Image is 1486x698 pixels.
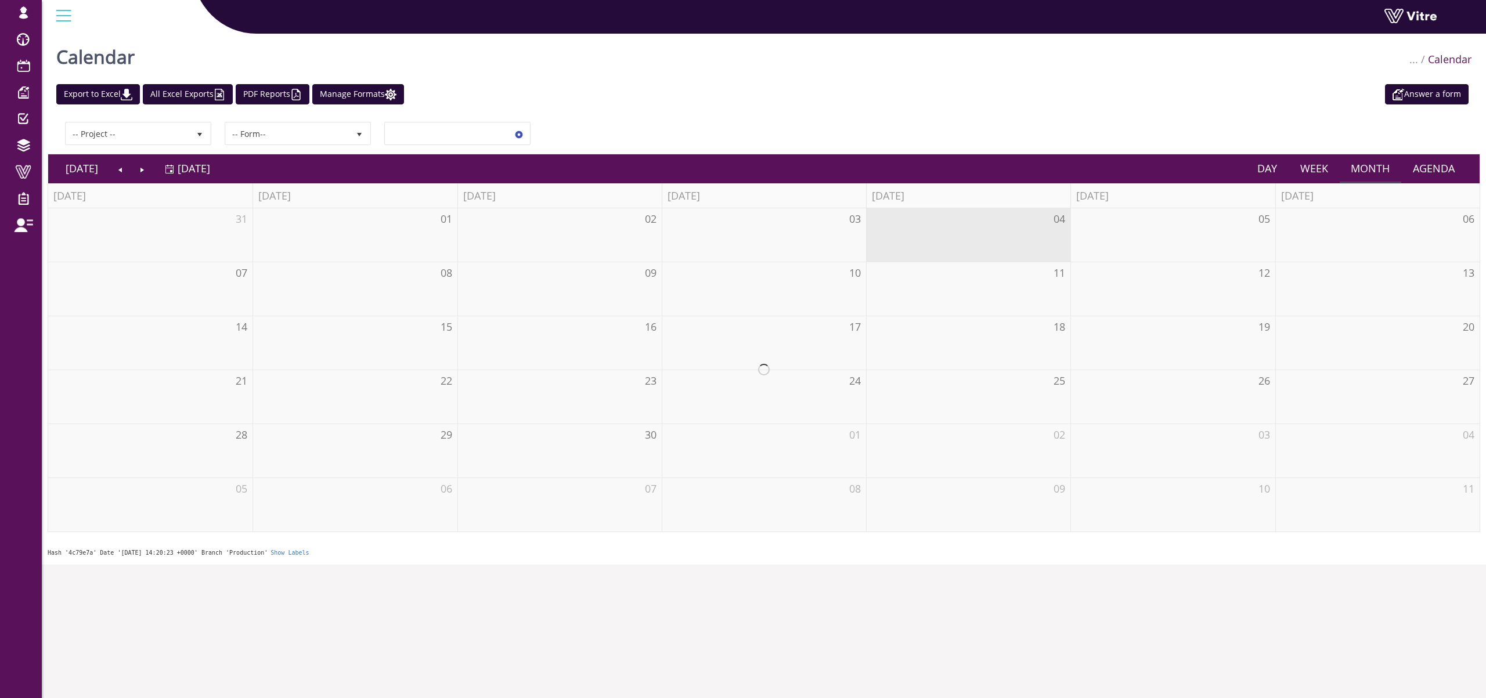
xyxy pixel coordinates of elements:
span: -- Form-- [226,123,349,144]
img: cal_excel.png [214,89,225,100]
span: -- Project -- [66,123,189,144]
span: [DATE] [178,161,210,175]
th: [DATE] [866,183,1070,208]
h1: Calendar [56,29,135,78]
a: Manage Formats [312,84,404,104]
th: [DATE] [48,183,253,208]
img: cal_settings.png [385,89,396,100]
span: select [508,123,529,144]
span: Hash '4c79e7a' Date '[DATE] 14:20:23 +0000' Branch 'Production' [48,549,268,556]
th: [DATE] [1275,183,1480,208]
a: Previous [110,155,132,182]
span: select [349,123,370,144]
img: appointment_white2.png [1393,89,1404,100]
a: [DATE] [54,155,110,182]
a: Answer a form [1385,84,1469,104]
li: Calendar [1418,52,1471,67]
a: Day [1246,155,1289,182]
img: cal_download.png [121,89,132,100]
a: All Excel Exports [143,84,233,104]
th: [DATE] [253,183,457,208]
a: Show Labels [270,549,309,556]
a: Agenda [1401,155,1466,182]
th: [DATE] [457,183,662,208]
a: PDF Reports [236,84,309,104]
a: Next [131,155,153,182]
a: Month [1340,155,1402,182]
a: [DATE] [165,155,210,182]
th: [DATE] [662,183,866,208]
span: select [189,123,210,144]
img: cal_pdf.png [290,89,302,100]
a: Export to Excel [56,84,140,104]
a: Week [1289,155,1340,182]
span: ... [1409,52,1418,66]
th: [DATE] [1070,183,1275,208]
